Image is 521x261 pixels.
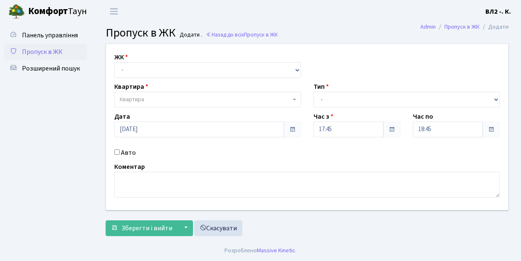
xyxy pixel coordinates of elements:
[480,22,509,32] li: Додати
[114,112,130,122] label: Дата
[121,224,172,233] span: Зберегти і вийти
[114,52,128,62] label: ЖК
[485,7,511,17] a: ВЛ2 -. К.
[114,82,148,92] label: Квартира
[314,112,333,122] label: Час з
[194,220,242,236] a: Скасувати
[106,220,178,236] button: Зберегти і вийти
[408,18,521,36] nav: breadcrumb
[104,5,124,18] button: Переключити навігацію
[257,246,295,255] a: Massive Kinetic
[314,82,329,92] label: Тип
[8,3,25,20] img: logo.png
[4,27,87,44] a: Панель управління
[413,112,433,122] label: Час по
[22,47,63,56] span: Пропуск в ЖК
[121,148,136,158] label: Авто
[244,31,278,39] span: Пропуск в ЖК
[106,24,176,41] span: Пропуск в ЖК
[178,32,202,39] small: Додати .
[485,7,511,16] b: ВЛ2 -. К.
[22,64,80,73] span: Розширений пошук
[224,246,297,255] div: Розроблено .
[28,5,87,19] span: Таун
[420,22,436,31] a: Admin
[114,162,145,172] label: Коментар
[206,31,278,39] a: Назад до всіхПропуск в ЖК
[28,5,68,18] b: Комфорт
[4,60,87,77] a: Розширений пошук
[444,22,480,31] a: Пропуск в ЖК
[120,95,144,104] span: Квартира
[22,31,78,40] span: Панель управління
[4,44,87,60] a: Пропуск в ЖК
